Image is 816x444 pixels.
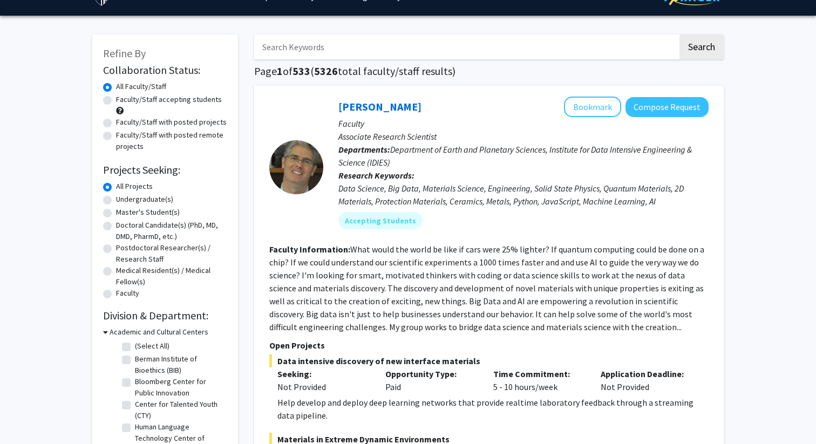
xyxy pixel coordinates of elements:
p: Seeking: [277,367,369,380]
span: Data intensive discovery of new interface materials [269,354,709,367]
p: Open Projects [269,339,709,352]
div: Not Provided [277,380,369,393]
iframe: Chat [8,395,46,436]
button: Search [679,35,724,59]
div: Paid [377,367,485,393]
span: 5326 [314,64,338,78]
button: Compose Request to David Elbert [625,97,709,117]
p: Opportunity Type: [385,367,477,380]
h3: Academic and Cultural Centers [110,326,208,338]
input: Search Keywords [254,35,678,59]
h1: Page of ( total faculty/staff results) [254,65,724,78]
p: Time Commitment: [493,367,585,380]
mat-chip: Accepting Students [338,212,423,229]
p: Associate Research Scientist [338,130,709,143]
div: 5 - 10 hours/week [485,367,593,393]
label: Center for Talented Youth (CTY) [135,399,225,421]
h2: Collaboration Status: [103,64,227,77]
span: Refine By [103,46,146,60]
label: Faculty [116,288,139,299]
b: Research Keywords: [338,170,414,181]
b: Faculty Information: [269,244,350,255]
label: Faculty/Staff with posted remote projects [116,129,227,152]
div: Not Provided [593,367,701,393]
label: (Select All) [135,340,169,352]
label: Medical Resident(s) / Medical Fellow(s) [116,265,227,288]
h2: Projects Seeking: [103,163,227,176]
label: Doctoral Candidate(s) (PhD, MD, DMD, PharmD, etc.) [116,220,227,242]
label: Postdoctoral Researcher(s) / Research Staff [116,242,227,265]
div: Help develop and deploy deep learning networks that provide realtime laboratory feedback through ... [277,396,709,422]
label: Undergraduate(s) [116,194,173,205]
label: All Faculty/Staff [116,81,166,92]
label: Berman Institute of Bioethics (BIB) [135,353,225,376]
h2: Division & Department: [103,309,227,322]
label: Faculty/Staff accepting students [116,94,222,105]
span: Department of Earth and Planetary Sciences, Institute for Data Intensive Engineering & Science (I... [338,144,692,168]
label: All Projects [116,181,153,192]
label: Master's Student(s) [116,207,180,218]
b: Departments: [338,144,390,155]
span: 533 [293,64,310,78]
div: Data Science, Big Data, Materials Science, Engineering, Solid State Physics, Quantum Materials, 2... [338,182,709,208]
p: Application Deadline: [601,367,692,380]
label: Bloomberg Center for Public Innovation [135,376,225,399]
button: Add David Elbert to Bookmarks [564,97,621,117]
span: 1 [277,64,283,78]
label: Faculty/Staff with posted projects [116,117,227,128]
fg-read-more: What would the world be like if cars were 25% lighter? If quantum computing could be done on a ch... [269,244,704,332]
a: [PERSON_NAME] [338,100,421,113]
p: Faculty [338,117,709,130]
